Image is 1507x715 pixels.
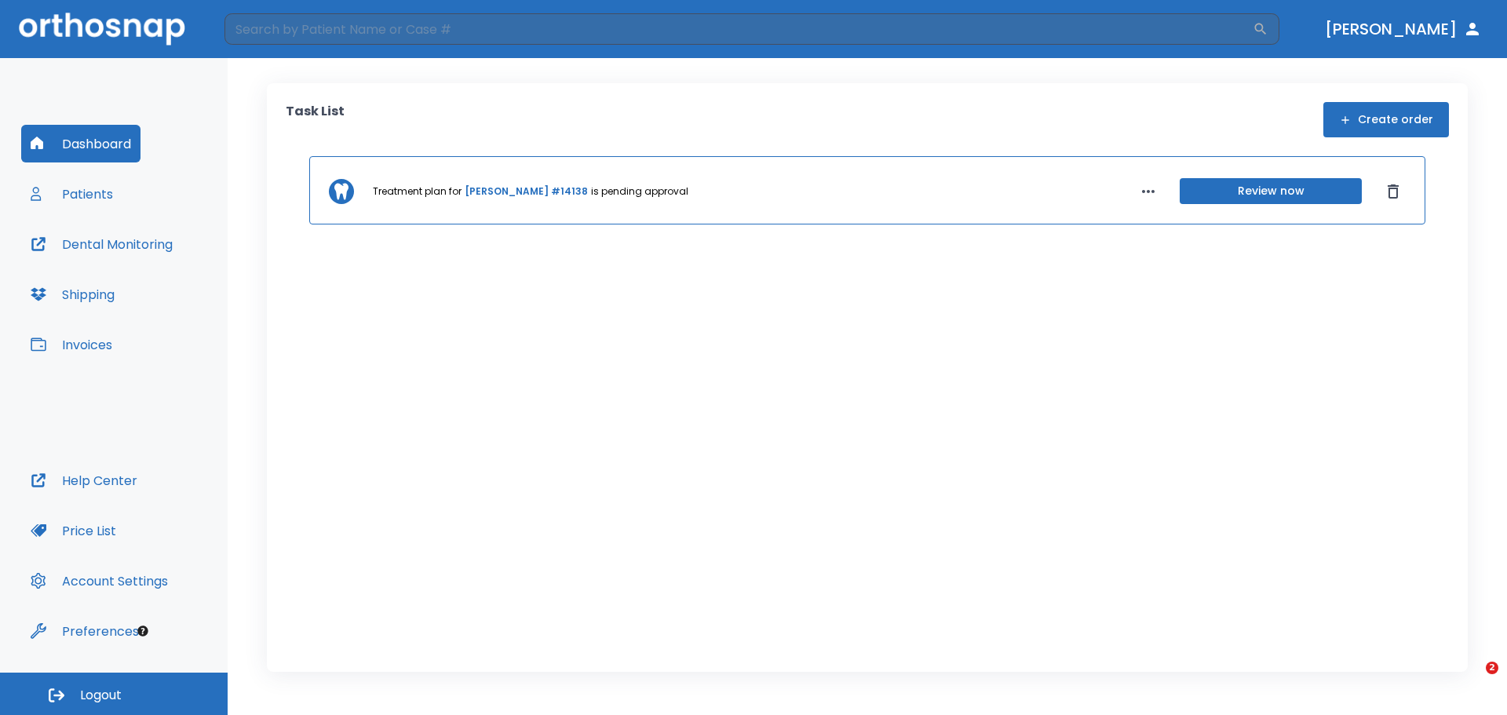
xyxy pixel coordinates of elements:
[80,687,122,704] span: Logout
[1180,178,1362,204] button: Review now
[19,13,185,45] img: Orthosnap
[591,184,688,199] p: is pending approval
[1323,102,1449,137] button: Create order
[1319,15,1488,43] button: [PERSON_NAME]
[21,512,126,549] button: Price List
[465,184,588,199] a: [PERSON_NAME] #14138
[21,125,140,162] button: Dashboard
[1486,662,1498,674] span: 2
[21,461,147,499] button: Help Center
[136,624,150,638] div: Tooltip anchor
[21,612,148,650] button: Preferences
[1381,179,1406,204] button: Dismiss
[21,225,182,263] button: Dental Monitoring
[21,175,122,213] button: Patients
[21,326,122,363] button: Invoices
[373,184,462,199] p: Treatment plan for
[224,13,1253,45] input: Search by Patient Name or Case #
[21,275,124,313] button: Shipping
[1454,662,1491,699] iframe: Intercom live chat
[286,102,345,137] p: Task List
[21,562,177,600] button: Account Settings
